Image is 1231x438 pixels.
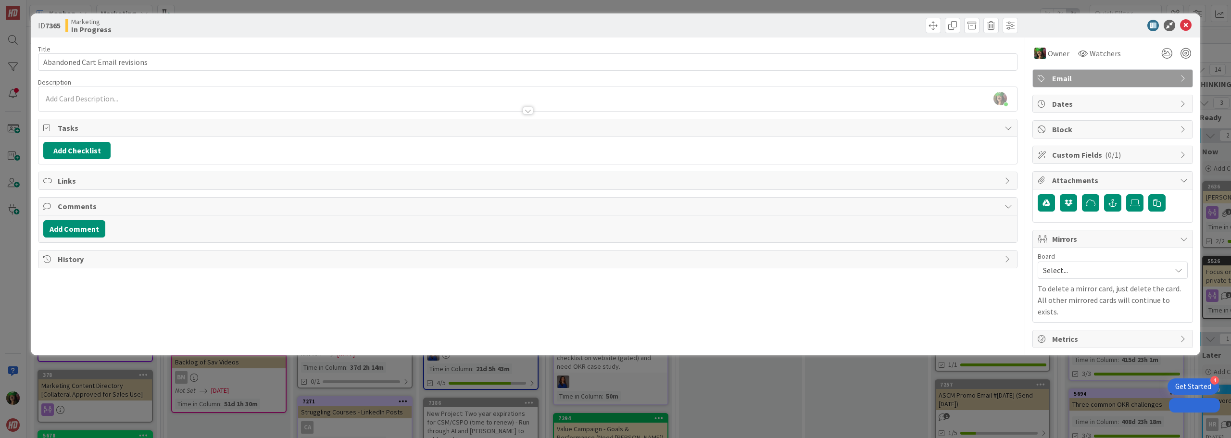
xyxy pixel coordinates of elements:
[1090,48,1121,59] span: Watchers
[1052,98,1175,110] span: Dates
[1210,376,1219,385] div: 4
[43,220,105,238] button: Add Comment
[1043,263,1166,277] span: Select...
[45,21,61,30] b: 7365
[1052,233,1175,245] span: Mirrors
[1052,149,1175,161] span: Custom Fields
[1034,48,1046,59] img: SL
[1168,378,1219,395] div: Open Get Started checklist, remaining modules: 4
[1048,48,1069,59] span: Owner
[71,25,112,33] b: In Progress
[71,18,112,25] span: Marketing
[43,142,111,159] button: Add Checklist
[58,175,1000,187] span: Links
[58,122,1000,134] span: Tasks
[1175,382,1211,391] div: Get Started
[1052,333,1175,345] span: Metrics
[993,92,1007,105] img: zMbp8UmSkcuFrGHA6WMwLokxENeDinhm.jpg
[1038,283,1188,317] p: To delete a mirror card, just delete the card. All other mirrored cards will continue to exists.
[1038,253,1055,260] span: Board
[38,53,1017,71] input: type card name here...
[1052,124,1175,135] span: Block
[58,200,1000,212] span: Comments
[38,20,61,31] span: ID
[58,253,1000,265] span: History
[1052,73,1175,84] span: Email
[38,45,50,53] label: Title
[38,78,71,87] span: Description
[1052,175,1175,186] span: Attachments
[1105,150,1121,160] span: ( 0/1 )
